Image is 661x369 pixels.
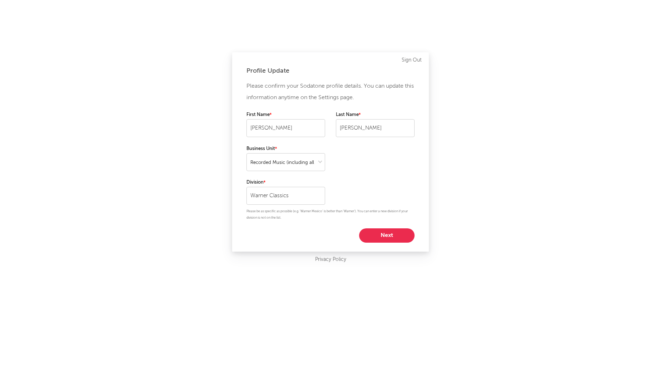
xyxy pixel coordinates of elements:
a: Privacy Policy [315,255,346,264]
label: First Name [246,111,325,119]
a: Sign Out [402,56,422,64]
p: Please confirm your Sodatone profile details. You can update this information anytime on the Sett... [246,81,415,103]
label: Division [246,178,325,187]
input: Your first name [246,119,325,137]
input: Your last name [336,119,415,137]
button: Next [359,228,415,243]
div: Profile Update [246,67,415,75]
p: Please be as specific as possible (e.g. 'Warner Mexico' is better than 'Warner'). You can enter a... [246,208,415,221]
input: Your division [246,187,325,205]
label: Business Unit [246,145,325,153]
label: Last Name [336,111,415,119]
